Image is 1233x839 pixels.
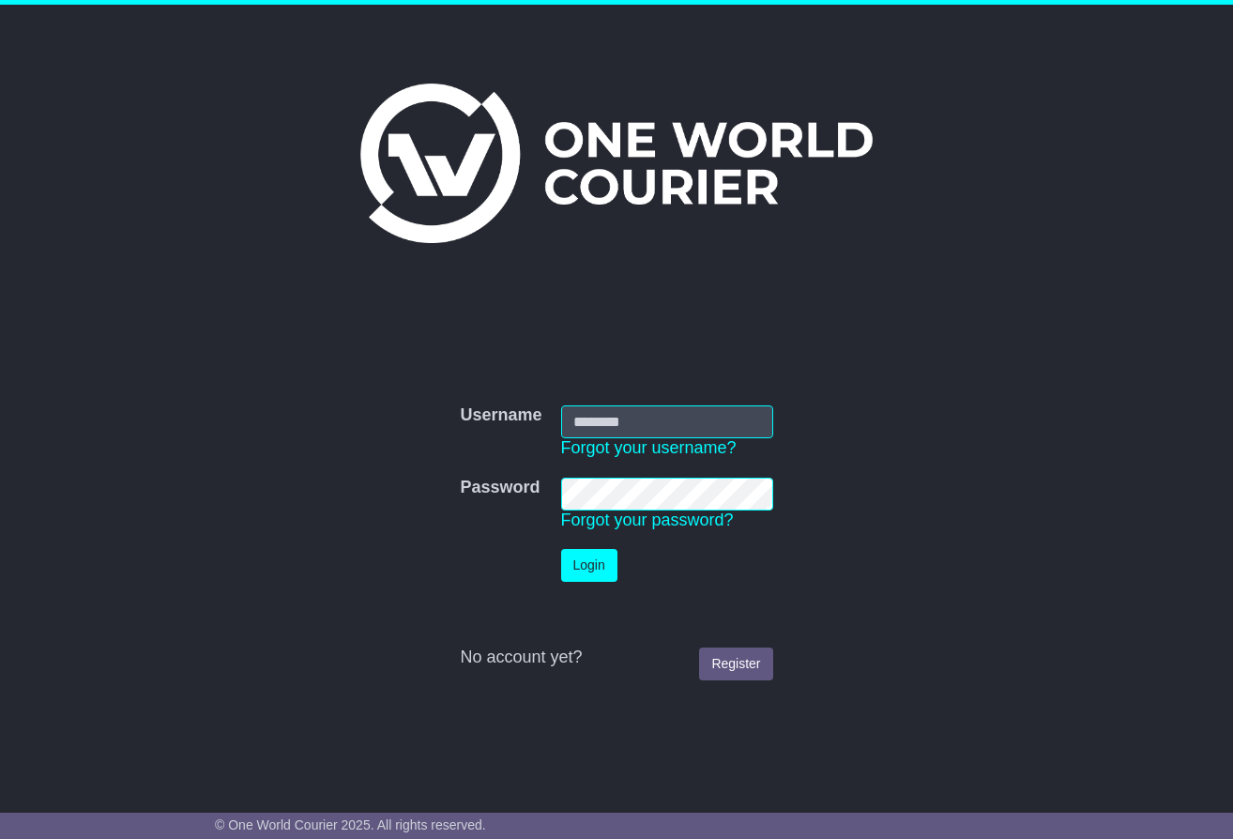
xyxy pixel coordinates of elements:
[561,438,737,457] a: Forgot your username?
[460,478,540,498] label: Password
[460,405,541,426] label: Username
[561,511,734,529] a: Forgot your password?
[215,817,486,832] span: © One World Courier 2025. All rights reserved.
[561,549,617,582] button: Login
[699,648,772,680] a: Register
[460,648,772,668] div: No account yet?
[360,84,873,243] img: One World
